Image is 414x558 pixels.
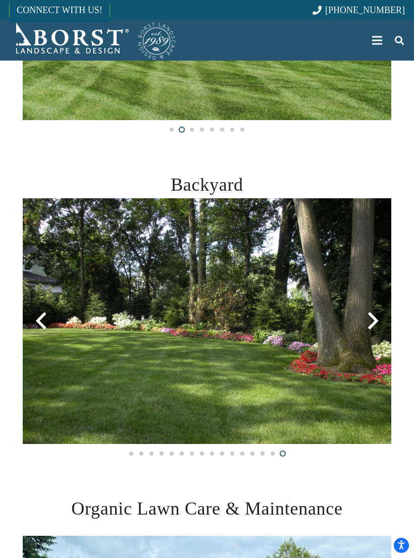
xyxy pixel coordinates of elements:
[365,28,390,53] a: Menu
[23,171,391,198] h2: Backyard
[313,5,405,15] a: [PHONE_NUMBER]
[9,20,177,61] a: Borst-Logo
[23,495,391,522] h2: Organic Lawn Care & Maintenance
[325,5,405,15] span: [PHONE_NUMBER]
[389,28,409,53] a: Search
